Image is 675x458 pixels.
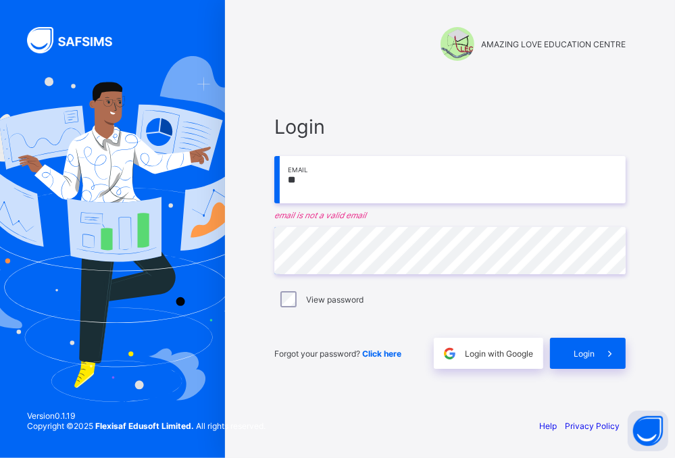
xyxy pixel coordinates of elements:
[306,295,364,305] label: View password
[27,411,266,421] span: Version 0.1.19
[539,421,557,431] a: Help
[274,349,401,359] span: Forgot your password?
[95,421,194,431] strong: Flexisaf Edusoft Limited.
[274,115,626,138] span: Login
[27,27,128,53] img: SAFSIMS Logo
[362,349,401,359] a: Click here
[27,421,266,431] span: Copyright © 2025 All rights reserved.
[465,349,533,359] span: Login with Google
[628,411,668,451] button: Open asap
[565,421,620,431] a: Privacy Policy
[442,346,457,361] img: google.396cfc9801f0270233282035f929180a.svg
[274,210,626,220] em: email is not a valid email
[574,349,595,359] span: Login
[481,39,626,49] span: AMAZING LOVE EDUCATION CENTRE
